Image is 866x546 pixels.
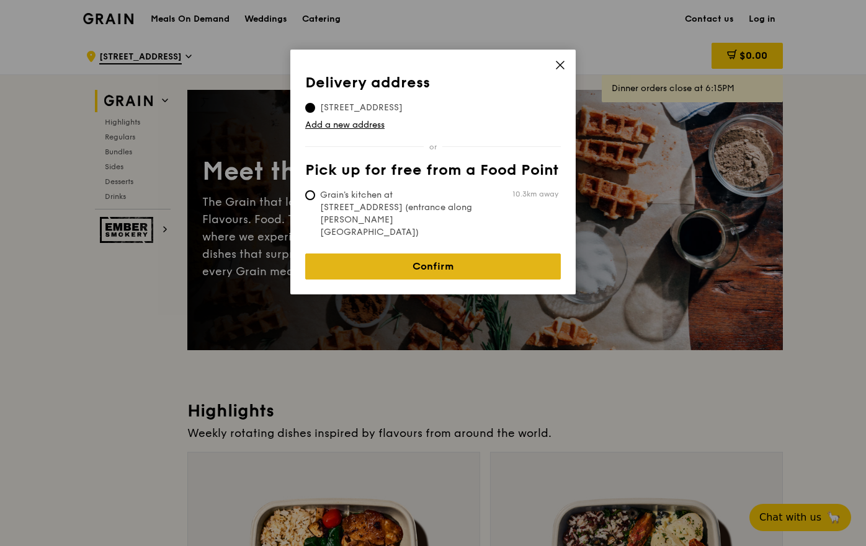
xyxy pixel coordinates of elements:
[305,253,561,280] a: Confirm
[305,119,561,131] a: Add a new address
[305,103,315,113] input: [STREET_ADDRESS]
[512,189,558,199] span: 10.3km away
[305,162,561,184] th: Pick up for free from a Food Point
[305,190,315,200] input: Grain's kitchen at [STREET_ADDRESS] (entrance along [PERSON_NAME][GEOGRAPHIC_DATA])10.3km away
[305,189,490,239] span: Grain's kitchen at [STREET_ADDRESS] (entrance along [PERSON_NAME][GEOGRAPHIC_DATA])
[305,102,417,114] span: [STREET_ADDRESS]
[305,74,561,97] th: Delivery address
